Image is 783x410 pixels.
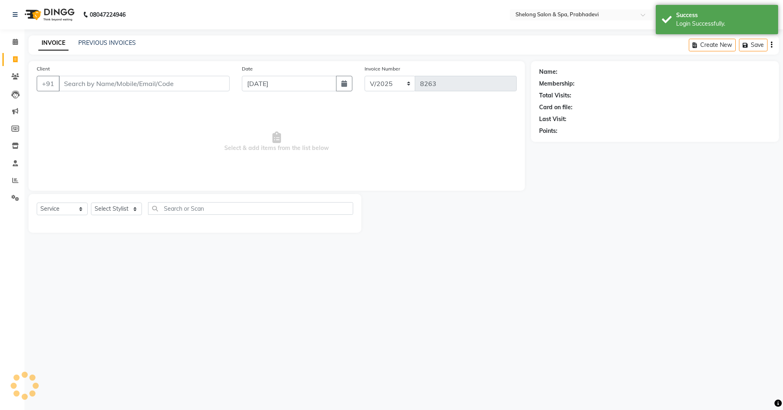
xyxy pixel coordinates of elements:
div: Login Successfully. [676,20,772,28]
button: Save [739,39,768,51]
div: Card on file: [539,103,573,112]
input: Search by Name/Mobile/Email/Code [59,76,230,91]
label: Client [37,65,50,73]
div: Total Visits: [539,91,571,100]
div: Success [676,11,772,20]
div: Points: [539,127,557,135]
div: Name: [539,68,557,76]
label: Invoice Number [365,65,400,73]
button: +91 [37,76,60,91]
img: logo [21,3,77,26]
b: 08047224946 [90,3,126,26]
a: PREVIOUS INVOICES [78,39,136,46]
input: Search or Scan [148,202,353,215]
button: Create New [689,39,736,51]
div: Last Visit: [539,115,566,123]
span: Select & add items from the list below [37,101,517,183]
label: Date [242,65,253,73]
a: INVOICE [38,36,69,51]
div: Membership: [539,79,575,88]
